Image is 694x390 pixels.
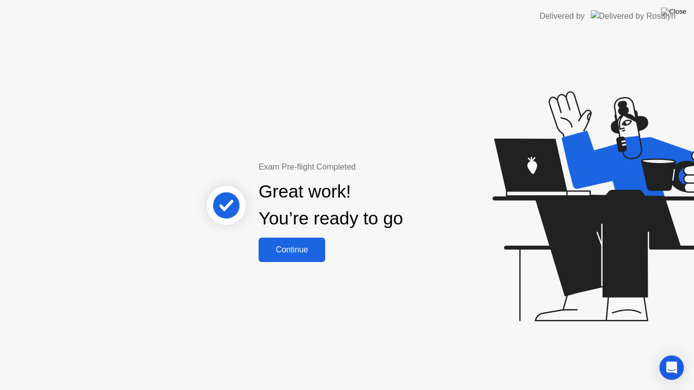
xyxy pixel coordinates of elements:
[259,238,325,262] button: Continue
[540,10,585,22] div: Delivered by
[661,8,686,16] img: Close
[591,10,676,22] img: Delivered by Rosalyn
[659,355,684,380] div: Open Intercom Messenger
[259,178,403,232] div: Great work! You’re ready to go
[262,245,322,254] div: Continue
[259,161,468,173] div: Exam Pre-flight Completed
